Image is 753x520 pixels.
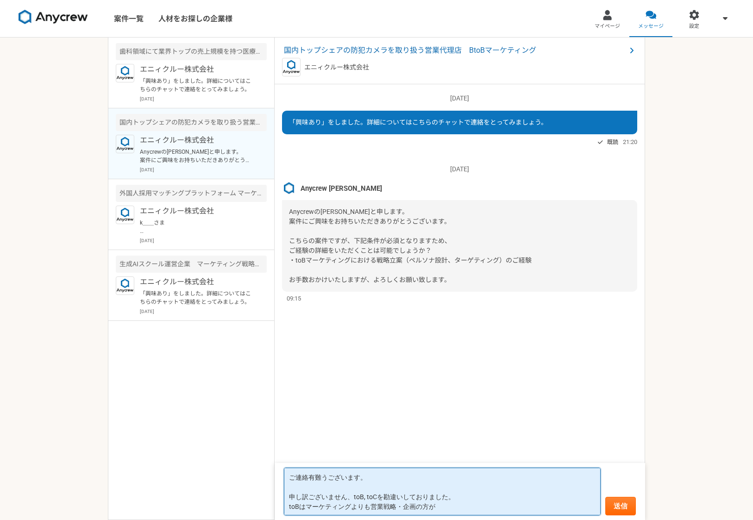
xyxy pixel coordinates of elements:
p: エニィクルー株式会社 [140,206,254,217]
span: マイページ [595,23,620,30]
img: logo_text_blue_01.png [116,276,134,295]
img: logo_text_blue_01.png [282,58,301,76]
p: エニィクルー株式会社 [140,64,254,75]
span: 「興味あり」をしました。詳細についてはこちらのチャットで連絡をとってみましょう。 [289,119,547,126]
span: Anycrewの[PERSON_NAME]と申します。 案件にご興味をお持ちいただきありがとうございます。 こちらの案件ですが、下記条件が必須となりますため、 ご経験の詳細をいただくことは可能で... [289,208,532,283]
p: エニィクルー株式会社 [304,63,369,72]
p: [DATE] [282,164,637,174]
div: 歯科領域にて業界トップの売上規模を持つ医療法人 マーケティングアドバイザー [116,43,267,60]
div: 生成AIスクール運営企業 マーケティング戦略ディレクター [116,256,267,273]
div: 国内トップシェアの防犯カメラを取り扱う営業代理店 BtoBマーケティング [116,114,267,131]
span: 設定 [689,23,699,30]
p: k＿＿さま Anycrewの[PERSON_NAME]と申します。 サービスのご利用、ありがとうございます。 マーケティングのご経験を拝見し、こちらの案件でご活躍いただけるのではないかと思い、お... [140,219,254,235]
p: 「興味あり」をしました。詳細についてはこちらのチャットで連絡をとってみましょう。 [140,289,254,306]
p: 「興味あり」をしました。詳細についてはこちらのチャットで連絡をとってみましょう。 [140,77,254,94]
span: メッセージ [638,23,664,30]
p: [DATE] [140,237,267,244]
textarea: ご連絡有難うございます。 申し訳ございません、toB, toCを勘違いしておりました。 toBはマーケティングよりも営業戦略・企画の方が [284,468,601,515]
img: logo_text_blue_01.png [116,206,134,224]
p: [DATE] [140,166,267,173]
img: logo_text_blue_01.png [116,135,134,153]
p: Anycrewの[PERSON_NAME]と申します。 案件にご興味をお持ちいただきありがとうございます。 こちらの案件ですが、下記条件が必須となりますため、 ご経験の詳細をいただくことは可能で... [140,148,254,164]
p: [DATE] [282,94,637,103]
img: %E3%82%B9%E3%82%AF%E3%83%AA%E3%83%BC%E3%83%B3%E3%82%B7%E3%83%A7%E3%83%83%E3%83%88_2025-08-07_21.4... [282,182,296,195]
p: エニィクルー株式会社 [140,276,254,288]
span: 21:20 [623,138,637,146]
img: 8DqYSo04kwAAAAASUVORK5CYII= [19,10,88,25]
p: [DATE] [140,95,267,102]
p: [DATE] [140,308,267,315]
span: 09:15 [287,294,301,303]
button: 送信 [605,497,636,515]
span: 国内トップシェアの防犯カメラを取り扱う営業代理店 BtoBマーケティング [284,45,626,56]
span: Anycrew [PERSON_NAME] [301,183,382,194]
p: エニィクルー株式会社 [140,135,254,146]
span: 既読 [607,137,618,148]
div: 外国人採用マッチングプラットフォーム マーケティング責任者 [116,185,267,202]
img: logo_text_blue_01.png [116,64,134,82]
